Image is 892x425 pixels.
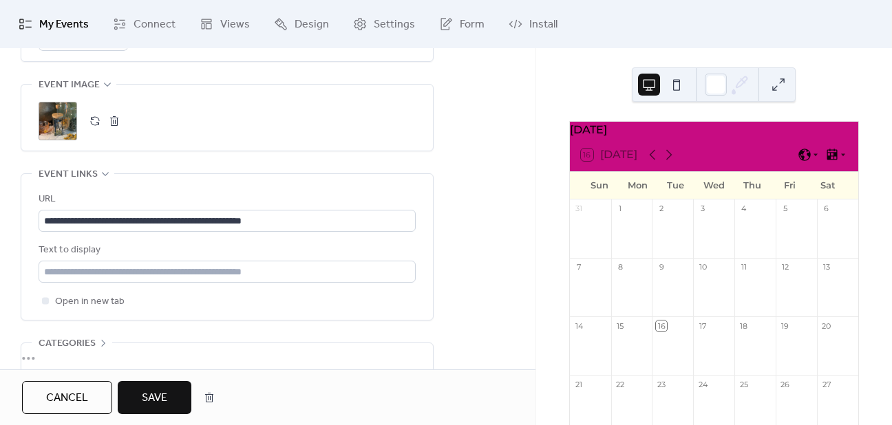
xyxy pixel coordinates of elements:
[821,320,831,331] div: 20
[739,262,749,272] div: 11
[220,17,250,33] span: Views
[39,102,77,140] div: ;
[733,172,771,199] div: Thu
[39,242,413,259] div: Text to display
[39,17,89,33] span: My Events
[189,6,260,43] a: Views
[581,172,619,199] div: Sun
[295,17,329,33] span: Design
[374,17,415,33] span: Settings
[821,262,831,272] div: 13
[118,381,191,414] button: Save
[809,172,847,199] div: Sat
[529,17,557,33] span: Install
[615,380,626,390] div: 22
[574,320,584,331] div: 14
[656,204,666,214] div: 2
[46,390,88,406] span: Cancel
[780,204,790,214] div: 5
[656,320,666,331] div: 16
[739,204,749,214] div: 4
[739,320,749,331] div: 18
[697,320,708,331] div: 17
[780,320,790,331] div: 19
[343,6,425,43] a: Settings
[821,204,831,214] div: 6
[771,172,809,199] div: Fri
[574,262,584,272] div: 7
[498,6,568,43] a: Install
[821,380,831,390] div: 27
[264,6,339,43] a: Design
[103,6,186,43] a: Connect
[55,294,125,310] span: Open in new tab
[619,172,657,199] div: Mon
[134,17,176,33] span: Connect
[739,380,749,390] div: 25
[39,77,100,94] span: Event image
[615,204,626,214] div: 1
[780,380,790,390] div: 26
[656,262,666,272] div: 9
[39,336,96,352] span: Categories
[656,380,666,390] div: 23
[22,381,112,414] button: Cancel
[615,320,626,331] div: 15
[142,390,167,406] span: Save
[39,166,98,183] span: Event links
[697,262,708,272] div: 10
[657,172,694,199] div: Tue
[615,262,626,272] div: 8
[695,172,733,199] div: Wed
[429,6,495,43] a: Form
[780,262,790,272] div: 12
[574,204,584,214] div: 31
[574,380,584,390] div: 21
[460,17,485,33] span: Form
[8,6,99,43] a: My Events
[697,380,708,390] div: 24
[697,204,708,214] div: 3
[21,343,433,372] div: •••
[570,122,858,138] div: [DATE]
[39,191,413,208] div: URL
